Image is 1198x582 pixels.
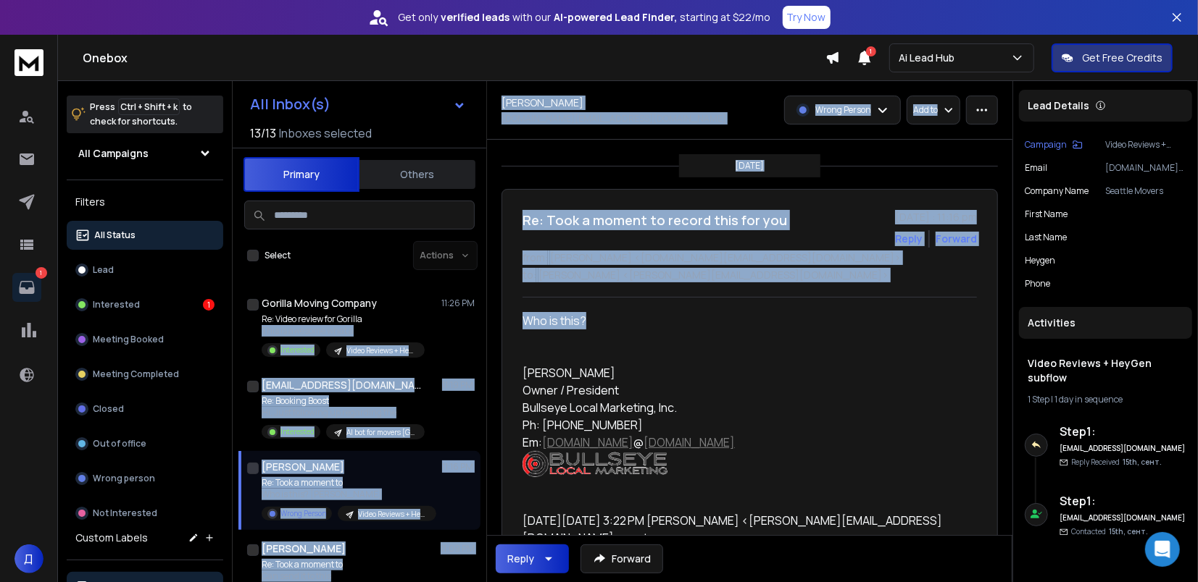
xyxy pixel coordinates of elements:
[93,438,146,450] p: Out of office
[67,290,223,319] button: Interested1
[496,544,569,573] button: Reply
[1055,393,1123,405] span: 1 day in sequence
[67,499,223,528] button: Not Interested
[67,256,223,284] button: Lead
[262,313,425,325] p: Re: Video review for Gorilla
[14,544,43,573] button: Д
[262,489,436,500] p: Who is this? [PERSON_NAME]
[78,146,149,161] h1: All Campaigns
[94,229,136,241] p: All Status
[265,250,291,261] label: Select
[262,378,421,392] h1: [EMAIL_ADDRESS][DOMAIN_NAME]
[1109,526,1148,536] span: 15th, сент.
[507,552,534,566] div: Reply
[1060,423,1186,440] h6: Step 1 :
[895,210,977,224] p: [DATE] : 11:16 pm
[1060,513,1186,523] h6: [EMAIL_ADDRESS][DOMAIN_NAME]
[67,360,223,389] button: Meeting Completed
[736,160,765,172] p: [DATE]
[14,49,43,76] img: logo
[936,232,977,246] div: Forward
[644,434,735,450] a: [DOMAIN_NAME]
[67,429,223,458] button: Out of office
[1071,526,1148,537] p: Contacted
[442,379,475,391] p: 11:19 PM
[1025,139,1083,151] button: Campaign
[1105,185,1186,197] p: Seattle Movers
[1025,232,1067,243] p: Last Name
[346,345,416,356] p: Video Reviews + HeyGen subflow
[1105,139,1186,151] p: Video Reviews + HeyGen subflow
[118,98,180,115] span: Ctrl + Shift + k
[899,51,960,65] p: Ai Lead Hub
[262,296,377,311] h1: Gorilla Moving Company
[93,368,179,380] p: Meeting Completed
[787,10,826,25] p: Try Now
[67,464,223,493] button: Wrong person
[262,559,425,570] p: Re: Took a moment to
[1060,443,1186,454] h6: [EMAIL_ADDRESS][DOMAIN_NAME]
[250,97,330,111] h1: All Inbox(s)
[358,509,428,520] p: Video Reviews + HeyGen subflow
[67,221,223,250] button: All Status
[783,6,831,29] button: Try Now
[1060,492,1186,510] h6: Step 1 :
[262,407,425,418] p: Hi, Just following up regarding the
[280,345,315,355] p: Interested
[399,10,771,25] p: Get only with our starting at $22/mo
[83,49,825,67] h1: Onebox
[502,96,583,110] h1: [PERSON_NAME]
[75,531,148,545] h3: Custom Labels
[67,192,223,212] h3: Filters
[238,90,478,119] button: All Inbox(s)
[36,267,47,279] p: 1
[93,403,124,415] p: Closed
[1025,162,1047,174] p: Email
[1052,43,1173,72] button: Get Free Credits
[523,312,946,329] div: Who is this?
[815,104,871,116] p: Wrong Person
[262,477,436,489] p: Re: Took a moment to
[262,325,425,337] p: This is awesome what a
[244,157,359,192] button: Primary
[441,10,510,25] strong: verified leads
[895,232,923,246] button: Reply
[203,299,215,311] div: 1
[262,541,346,556] h1: [PERSON_NAME]
[346,427,416,438] p: AI bot for movers [GEOGRAPHIC_DATA]
[554,10,678,25] strong: AI-powered Lead Finder,
[250,125,276,142] span: 13 / 13
[523,210,787,230] h1: Re: Took a moment to record this for you
[1025,255,1055,266] p: heygen
[1028,98,1089,113] p: Lead Details
[523,250,977,265] p: from: [PERSON_NAME] <[DOMAIN_NAME][EMAIL_ADDRESS][DOMAIN_NAME]>
[93,507,157,519] p: Not Interested
[1028,394,1184,405] div: |
[1082,51,1162,65] p: Get Free Credits
[93,264,114,276] p: Lead
[262,460,344,474] h1: [PERSON_NAME]
[93,473,155,484] p: Wrong person
[523,451,667,477] img: AIorK4zmphw9a3X5Mpnxeu4iT8uRMu3e5aGMcZNaafF3jrugRhCLYZtT49D_SnM_m0sqin9rRcSUiRqax6b7
[67,139,223,168] button: All Campaigns
[280,426,315,437] p: Interested
[1025,208,1068,220] p: First Name
[1123,457,1162,467] span: 15th, сент.
[1105,162,1186,174] p: [DOMAIN_NAME][EMAIL_ADDRESS][DOMAIN_NAME]
[67,395,223,423] button: Closed
[913,104,938,116] p: Add to
[523,512,946,547] div: [DATE][DATE] 3:22 PM [PERSON_NAME] <[PERSON_NAME][EMAIL_ADDRESS][DOMAIN_NAME]> wrote:
[523,364,946,494] div: [PERSON_NAME] Owner / President Bullseye Local Marketing, Inc. Ph: [PHONE_NUMBER] Em: @
[442,461,475,473] p: 11:16 PM
[542,434,633,450] a: [DOMAIN_NAME]
[866,46,876,56] span: 1
[502,113,726,125] p: [DOMAIN_NAME][EMAIL_ADDRESS][DOMAIN_NAME]
[262,395,425,407] p: Re: Booking Boost
[93,299,140,311] p: Interested
[1025,185,1089,197] p: Company Name
[441,298,475,309] p: 11:26 PM
[262,570,425,582] p: Can send it to this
